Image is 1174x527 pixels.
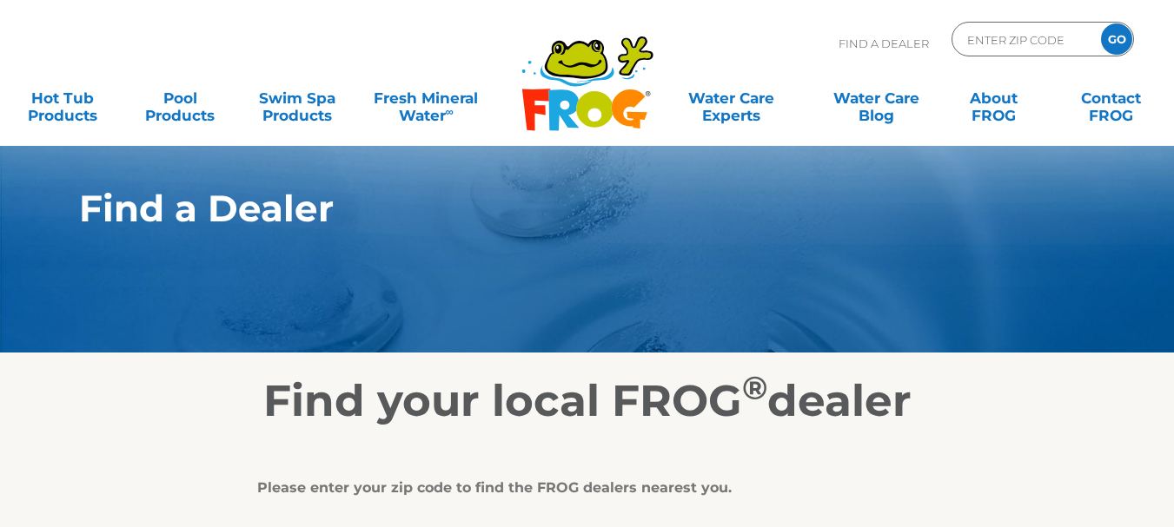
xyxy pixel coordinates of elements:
[135,81,226,115] a: PoolProducts
[252,81,343,115] a: Swim SpaProducts
[257,479,905,497] div: Please enter your zip code to find the FROG dealers nearest you.
[369,81,483,115] a: Fresh MineralWater∞
[53,375,1122,427] h2: Find your local FROG dealer
[1101,23,1132,55] input: GO
[839,22,929,65] p: Find A Dealer
[831,81,922,115] a: Water CareBlog
[657,81,805,115] a: Water CareExperts
[948,81,1039,115] a: AboutFROG
[446,105,454,118] sup: ∞
[79,188,1015,229] h1: Find a Dealer
[17,81,109,115] a: Hot TubProducts
[965,27,1083,52] input: Zip Code Form
[1065,81,1157,115] a: ContactFROG
[742,368,767,407] sup: ®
